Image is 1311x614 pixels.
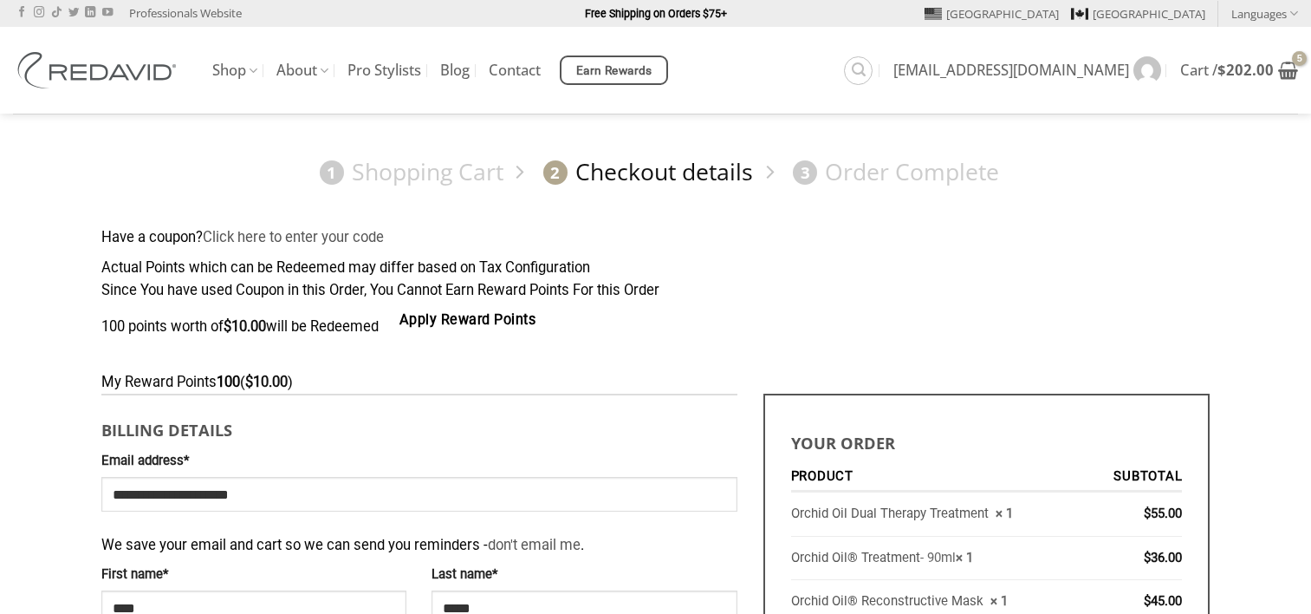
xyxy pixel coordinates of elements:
span: 2 [543,160,568,185]
div: Since You have used Coupon in this Order, You Cannot Earn Reward Points For this Order [101,279,1210,303]
a: Earn Rewards [560,56,668,85]
span: $ [1144,550,1151,565]
strong: Free Shipping on Orders $75+ [585,7,727,20]
span: 1 [320,160,344,185]
a: Follow on Facebook [16,7,27,19]
span: We save your email and cart so we can send you reminders - . [101,526,584,558]
span: $ [224,318,231,335]
a: Orchid Oil® Reconstructive Mask [791,593,983,609]
a: Follow on YouTube [102,7,113,19]
bdi: 36.00 [1144,550,1182,565]
a: Shop [212,54,257,88]
th: Product [791,464,1069,493]
span: $ [1144,506,1151,521]
a: 1Shopping Cart [312,157,504,187]
strong: × 1 [956,550,973,565]
bdi: 10.00 [224,318,266,335]
a: About [276,54,328,88]
img: REDAVID Salon Products | United States [13,52,186,88]
label: First name [101,565,406,585]
a: Orchid Oil Dual Therapy Treatment [791,506,989,521]
a: Languages [1231,1,1298,26]
div: My Reward Points ( ) [101,371,1210,395]
span: Cart / [1180,63,1274,77]
th: Subtotal [1069,464,1183,493]
a: Search [844,56,873,85]
h3: Your order [791,421,1183,455]
a: [EMAIL_ADDRESS][DOMAIN_NAME] [893,48,1161,93]
strong: × 1 [996,506,1013,521]
bdi: 202.00 [1217,60,1274,80]
span: $ [1217,60,1226,80]
bdi: 45.00 [1144,593,1182,609]
a: View cart [1180,51,1298,89]
div: Actual Points which can be Redeemed may differ based on Tax Configuration [101,257,1210,280]
a: Follow on Instagram [34,7,44,19]
span: $ [1144,593,1151,609]
a: Orchid Oil® Treatment [791,550,920,565]
label: Last name [432,565,737,585]
button: Apply Reward Points [382,303,554,338]
nav: Checkout steps [101,144,1210,200]
a: Follow on Twitter [68,7,79,19]
span: Earn Rewards [576,62,652,81]
strong: 100 [217,374,240,390]
bdi: 55.00 [1144,506,1182,521]
a: 2Checkout details [535,157,754,187]
a: Follow on TikTok [51,7,62,19]
a: [GEOGRAPHIC_DATA] [1071,1,1205,27]
a: Pro Stylists [347,55,421,86]
a: don't email me [488,537,581,553]
a: Contact [489,55,541,86]
h3: Billing details [101,408,737,442]
strong: × 1 [990,593,1008,609]
div: Have a coupon? [101,226,1210,250]
span: [EMAIL_ADDRESS][DOMAIN_NAME] [893,63,1129,77]
a: Blog [440,55,470,86]
a: Enter your coupon code [203,229,384,245]
span: 10.00 [245,374,288,390]
td: - 90ml [791,537,1069,580]
a: [GEOGRAPHIC_DATA] [925,1,1059,27]
a: Follow on LinkedIn [85,7,95,19]
div: 100 points worth of will be Redeemed [101,303,1210,352]
span: $ [245,374,253,390]
label: Email address [101,451,737,472]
